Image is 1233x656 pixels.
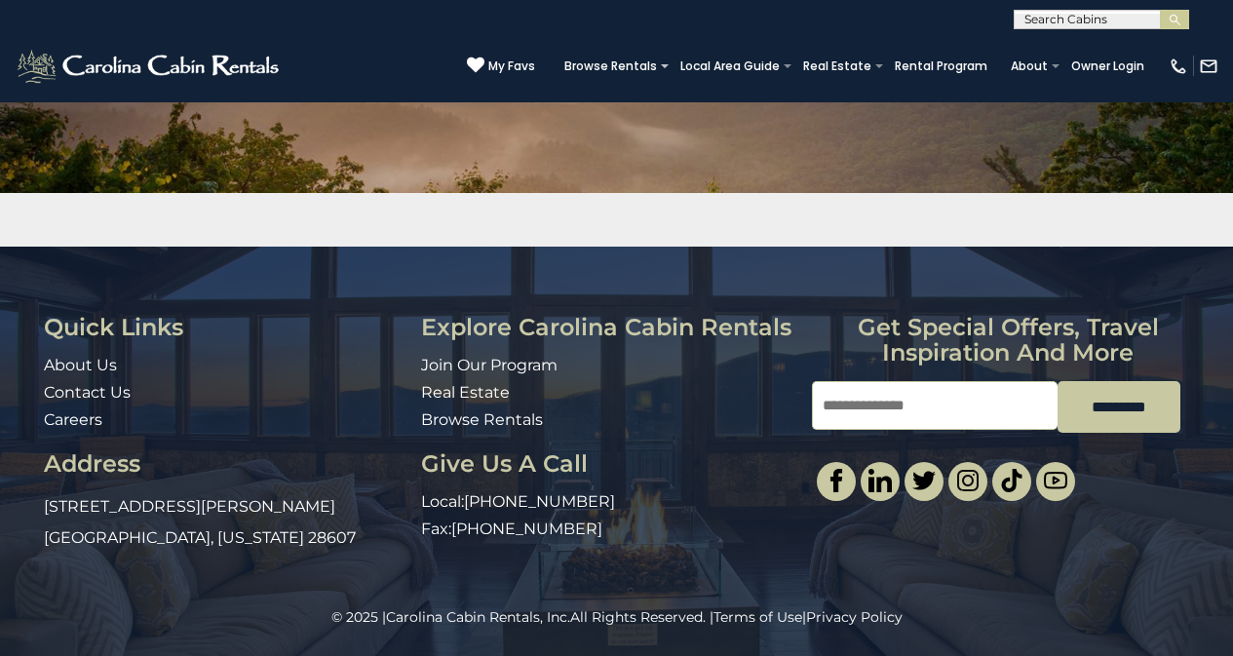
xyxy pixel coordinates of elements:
[1061,53,1154,80] a: Owner Login
[885,53,997,80] a: Rental Program
[488,58,535,75] span: My Favs
[793,53,881,80] a: Real Estate
[421,491,798,514] p: Local:
[1044,469,1067,492] img: youtube-light.svg
[44,356,117,374] a: About Us
[44,410,102,429] a: Careers
[44,383,131,402] a: Contact Us
[421,410,543,429] a: Browse Rentals
[44,607,1189,627] p: All Rights Reserved. | |
[421,451,798,477] h3: Give Us A Call
[451,520,602,538] a: [PHONE_NUMBER]
[713,608,802,626] a: Terms of Use
[331,608,570,626] span: © 2025 |
[1001,53,1058,80] a: About
[44,491,406,554] p: [STREET_ADDRESS][PERSON_NAME] [GEOGRAPHIC_DATA], [US_STATE] 28607
[1169,57,1188,76] img: phone-regular-white.png
[44,315,406,340] h3: Quick Links
[421,519,798,541] p: Fax:
[956,469,980,492] img: instagram-single.svg
[912,469,936,492] img: twitter-single.svg
[421,315,798,340] h3: Explore Carolina Cabin Rentals
[386,608,570,626] a: Carolina Cabin Rentals, Inc.
[1000,469,1023,492] img: tiktok.svg
[467,57,535,76] a: My Favs
[421,356,558,374] a: Join Our Program
[806,608,903,626] a: Privacy Policy
[1199,57,1218,76] img: mail-regular-white.png
[812,315,1204,367] h3: Get special offers, travel inspiration and more
[555,53,667,80] a: Browse Rentals
[464,492,615,511] a: [PHONE_NUMBER]
[868,469,892,492] img: linkedin-single.svg
[825,469,848,492] img: facebook-single.svg
[671,53,790,80] a: Local Area Guide
[44,451,406,477] h3: Address
[15,47,285,86] img: White-1-2.png
[421,383,510,402] a: Real Estate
